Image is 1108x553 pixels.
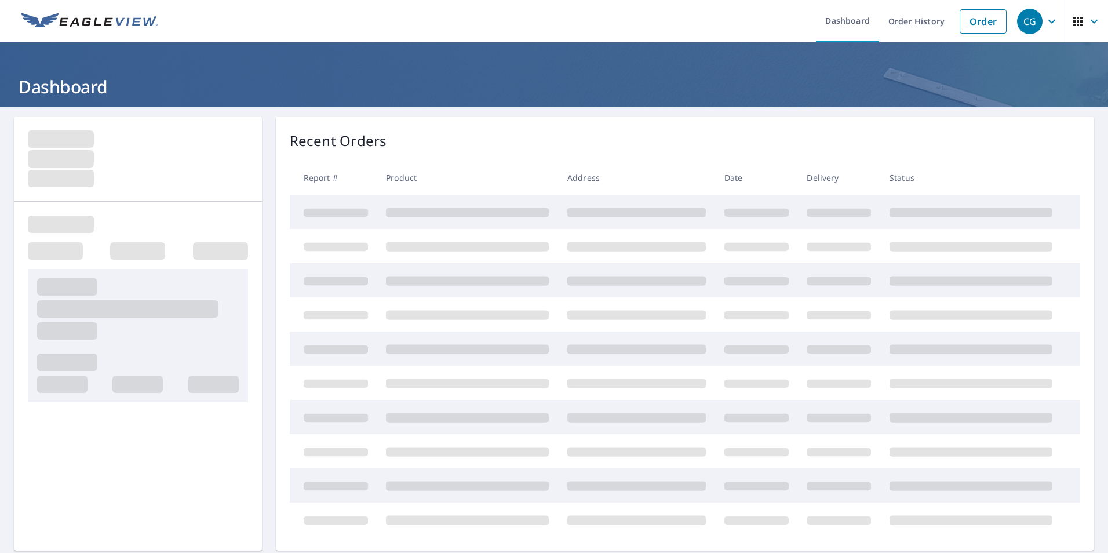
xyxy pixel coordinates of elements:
div: CG [1017,9,1043,34]
th: Delivery [797,161,880,195]
img: EV Logo [21,13,158,30]
a: Order [960,9,1007,34]
h1: Dashboard [14,75,1094,99]
p: Recent Orders [290,130,387,151]
th: Report # [290,161,377,195]
th: Product [377,161,558,195]
th: Date [715,161,798,195]
th: Address [558,161,715,195]
th: Status [880,161,1062,195]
